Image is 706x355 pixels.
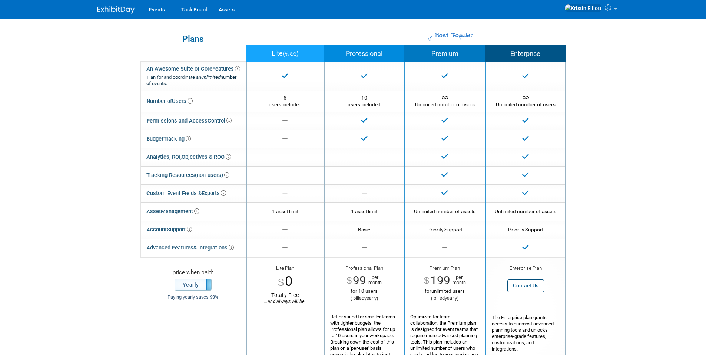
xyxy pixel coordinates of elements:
div: Priority Support [410,226,480,233]
div: 1 asset limit [252,208,318,215]
div: ( billed ) [410,295,480,302]
div: Priority Support [492,226,560,233]
div: Permissions and Access [146,115,232,126]
span: $ [278,277,284,287]
div: Totally Free [252,292,318,305]
div: Premium Plan [410,265,480,274]
img: ExhibitDay [97,6,135,14]
label: Yearly [175,279,211,290]
i: unlimited [201,74,221,80]
div: Plans [144,35,242,43]
span: Control [208,117,232,124]
span: Unlimited number of users [415,95,475,107]
div: An Awesome Suite of Core [146,66,240,87]
span: 199 [430,274,450,287]
div: Paying yearly saves 33% [146,294,240,301]
div: Basic [330,226,398,233]
th: Lite [246,46,324,62]
span: free [285,49,296,59]
div: Enterprise Plan [492,265,560,272]
span: per month [450,275,466,285]
div: Unlimited number of assets [492,208,560,215]
span: Management [161,208,199,215]
div: Unlimited number of assets [410,208,480,215]
div: Advanced Features [146,242,234,253]
th: Professional [324,46,404,62]
span: & Integrations [193,244,234,251]
div: Professional Plan [330,265,398,274]
div: ...and always will be. [252,299,318,305]
div: price when paid: [146,269,240,279]
div: 1 asset limit [330,208,398,215]
div: 10 users included [330,94,398,108]
div: Asset [146,206,199,217]
img: Most Popular [428,36,434,41]
div: unlimited users [410,288,480,294]
span: Analytics, ROI, [146,154,182,160]
span: Unlimited number of users [496,95,556,107]
span: 99 [353,274,366,287]
span: yearly [445,295,457,301]
span: Tracking [163,135,191,142]
div: Account [146,224,192,235]
span: per month [366,275,382,285]
span: ) [296,50,299,57]
span: ( [283,50,285,57]
span: for [425,288,431,294]
span: Support [167,226,192,233]
div: Tracking Resources [146,170,229,181]
span: (non-users) [195,172,229,178]
span: $ [424,276,429,285]
div: Lite Plan [252,265,318,272]
div: 5 users included [252,94,318,108]
th: Enterprise [485,46,566,62]
div: Objectives & ROO [146,152,231,163]
span: 0 [285,273,292,289]
th: Premium [404,46,486,62]
span: Features [212,66,240,72]
div: Number of [146,96,193,107]
div: ( billed ) [330,295,398,302]
span: yearly [364,295,377,301]
div: Plan for and coordinate an number of events. [146,74,240,87]
div: Budget [146,134,191,144]
span: Exports [202,190,226,197]
button: Contact Us [507,279,544,292]
span: Users [172,98,193,104]
span: Most Popular [434,31,473,40]
div: Custom Event Fields & [146,188,226,199]
img: Kristin Elliott [564,4,602,12]
div: for 10 users [330,288,398,294]
span: $ [347,276,352,285]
